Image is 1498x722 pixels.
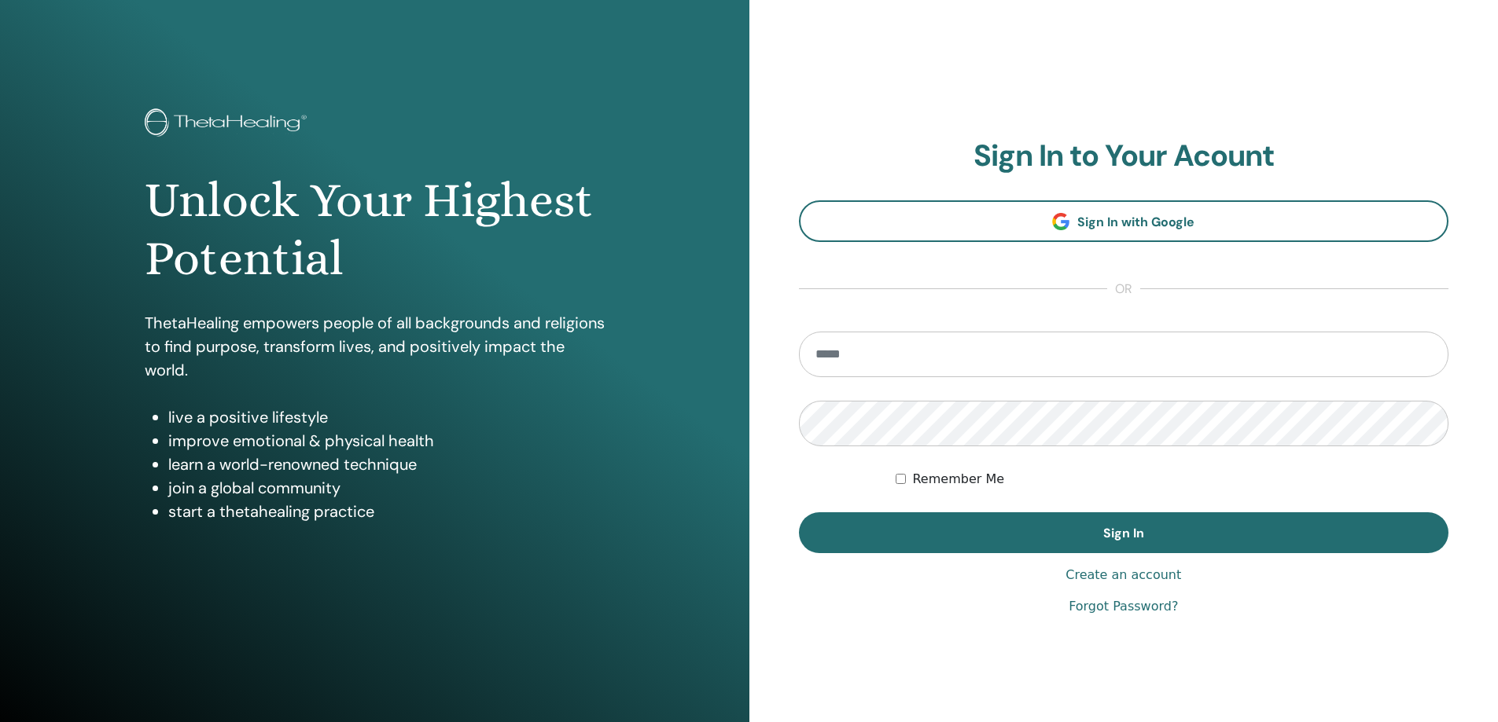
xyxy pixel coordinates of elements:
h2: Sign In to Your Acount [799,138,1449,174]
a: Forgot Password? [1069,597,1178,616]
div: Keep me authenticated indefinitely or until I manually logout [896,470,1448,489]
a: Create an account [1066,566,1181,585]
span: Sign In with Google [1077,214,1194,230]
span: Sign In [1103,525,1144,541]
label: Remember Me [912,470,1004,489]
p: ThetaHealing empowers people of all backgrounds and religions to find purpose, transform lives, a... [145,311,605,382]
a: Sign In with Google [799,200,1449,242]
span: or [1107,280,1140,299]
li: improve emotional & physical health [168,429,605,453]
h1: Unlock Your Highest Potential [145,171,605,288]
li: join a global community [168,476,605,500]
button: Sign In [799,512,1449,553]
li: start a thetahealing practice [168,500,605,523]
li: live a positive lifestyle [168,405,605,429]
li: learn a world-renowned technique [168,453,605,476]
